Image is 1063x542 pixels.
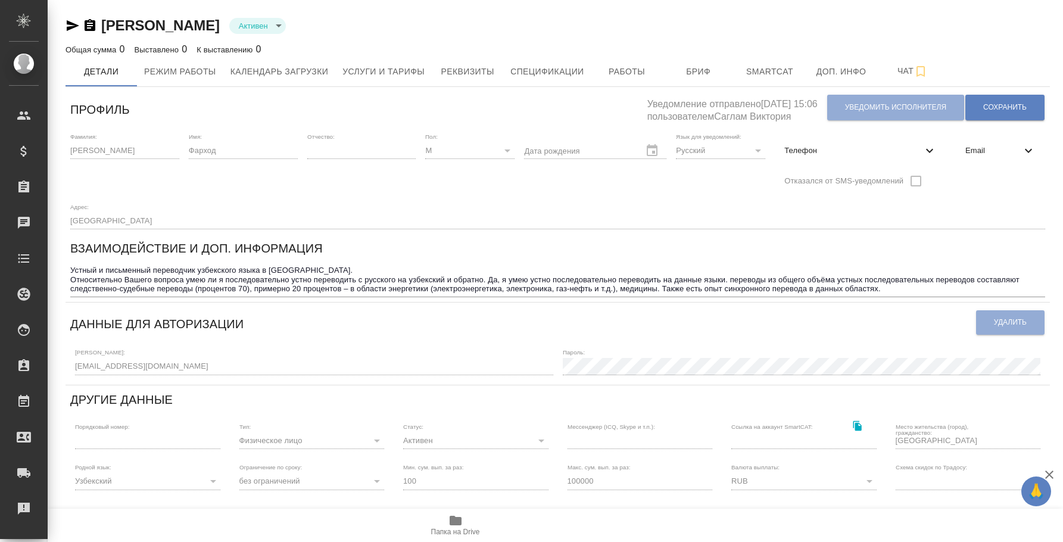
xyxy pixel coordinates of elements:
[568,423,655,429] label: Мессенджер (ICQ, Skype и т.п.):
[983,102,1027,113] span: Сохранить
[784,175,903,187] span: Отказался от SMS-уведомлений
[70,133,97,139] label: Фамилия:
[70,100,130,119] h6: Профиль
[568,465,631,471] label: Макс. сум. вып. за раз:
[956,138,1045,164] div: Email
[83,18,97,33] button: Скопировать ссылку
[144,64,216,79] span: Режим работы
[189,133,202,139] label: Имя:
[75,350,125,356] label: [PERSON_NAME]:
[197,42,261,57] div: 0
[406,509,506,542] button: Папка на Drive
[70,314,244,334] h6: Данные для авторизации
[813,64,870,79] span: Доп. инфо
[670,64,727,79] span: Бриф
[731,473,877,490] div: RUB
[70,204,89,210] label: Адрес:
[70,266,1045,293] textarea: Устный и письменный переводчик узбекского языка в [GEOGRAPHIC_DATA]. Относительно Вашего вопроса ...
[403,423,423,429] label: Статус:
[230,64,329,79] span: Календарь загрузки
[647,92,827,123] h5: Уведомление отправлено [DATE] 15:06 пользователем Саглам Виктория
[510,64,584,79] span: Спецификации
[965,145,1021,157] span: Email
[135,45,182,54] p: Выставлено
[965,95,1045,120] button: Сохранить
[307,133,335,139] label: Отчество:
[403,465,464,471] label: Мин. сум. вып. за раз:
[439,64,496,79] span: Реквизиты
[75,423,129,429] label: Порядковый номер:
[101,17,220,33] a: [PERSON_NAME]
[731,465,780,471] label: Валюта выплаты:
[66,42,125,57] div: 0
[896,423,1005,435] label: Место жительства (город), гражданство:
[598,64,656,79] span: Работы
[70,390,173,409] h6: Другие данные
[425,133,438,139] label: Пол:
[775,138,946,164] div: Телефон
[239,432,385,449] div: Физическое лицо
[239,423,251,429] label: Тип:
[73,64,130,79] span: Детали
[676,142,765,159] div: Русский
[229,18,286,34] div: Активен
[235,21,272,31] button: Активен
[1026,479,1046,504] span: 🙏
[896,465,967,471] label: Схема скидок по Традосу:
[239,465,302,471] label: Ограничение по сроку:
[884,64,942,79] span: Чат
[75,465,111,471] label: Родной язык:
[403,432,548,449] div: Активен
[135,42,188,57] div: 0
[741,64,799,79] span: Smartcat
[75,473,220,490] div: Узбекский
[784,145,922,157] span: Телефон
[563,350,585,356] label: Пароль:
[731,423,813,429] label: Ссылка на аккаунт SmartCAT:
[914,64,928,79] svg: Подписаться
[676,133,741,139] label: Язык для уведомлений:
[425,142,515,159] div: М
[239,473,385,490] div: без ограничений
[846,414,870,438] button: Скопировать ссылку
[1021,476,1051,506] button: 🙏
[70,239,323,258] h6: Взаимодействие и доп. информация
[197,45,255,54] p: К выставлению
[66,18,80,33] button: Скопировать ссылку для ЯМессенджера
[342,64,425,79] span: Услуги и тарифы
[431,528,480,536] span: Папка на Drive
[66,45,119,54] p: Общая сумма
